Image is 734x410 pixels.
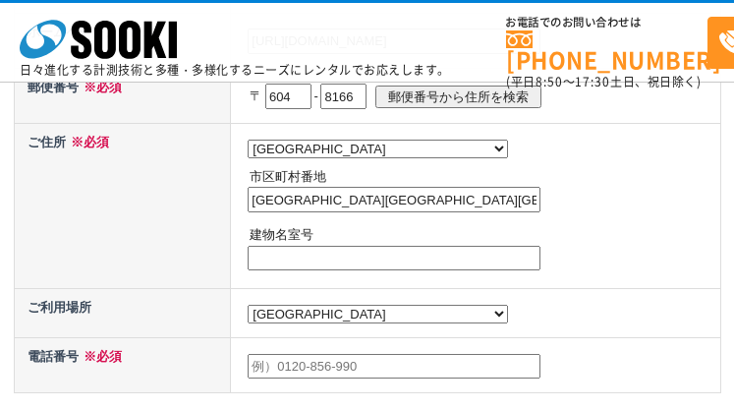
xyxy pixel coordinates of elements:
span: お電話でのお問い合わせは [506,17,707,29]
span: ※必須 [79,80,122,94]
p: 建物名室号 [250,225,715,246]
span: (平日 ～ 土日、祝日除く) [506,73,701,90]
span: 8:50 [536,73,563,90]
th: 郵便番号 [14,68,231,123]
th: ご住所 [14,123,231,288]
a: [PHONE_NUMBER] [506,30,707,71]
input: 0005 [320,84,367,109]
p: 市区町村番地 [250,167,715,188]
p: 〒 - [250,75,715,118]
span: ※必須 [66,135,109,149]
th: ご利用場所 [14,289,231,338]
span: ※必須 [79,349,122,364]
th: 電話番号 [14,337,231,392]
input: 郵便番号から住所を検索 [375,86,541,108]
input: 550 [265,84,311,109]
p: 日々進化する計測技術と多種・多様化するニーズにレンタルでお応えします。 [20,64,450,76]
select: /* 20250204 MOD ↑ */ /* 20241122 MOD ↑ */ [248,305,508,323]
span: 17:30 [575,73,610,90]
input: 例）大阪市西区西本町1-15-10 [248,187,540,212]
input: 例）0120-856-990 [248,354,540,380]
